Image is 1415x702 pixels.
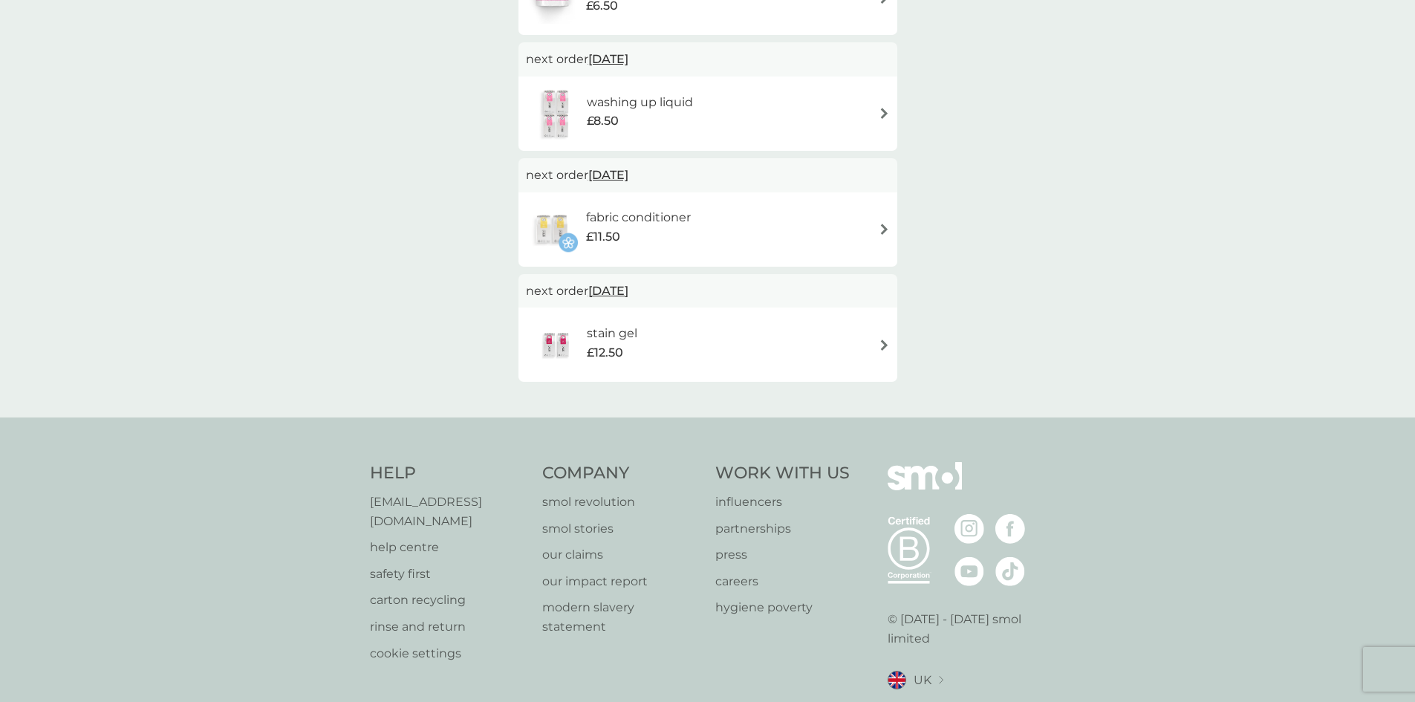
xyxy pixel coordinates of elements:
h4: Help [370,462,528,485]
img: arrow right [879,339,890,351]
a: rinse and return [370,617,528,637]
a: smol revolution [542,493,700,512]
img: stain gel [526,319,587,371]
a: [EMAIL_ADDRESS][DOMAIN_NAME] [370,493,528,530]
img: select a new location [939,676,943,684]
span: £8.50 [587,111,619,131]
img: UK flag [888,671,906,689]
span: UK [914,671,931,690]
span: [DATE] [588,160,628,189]
a: press [715,545,850,565]
a: smol stories [542,519,700,539]
a: partnerships [715,519,850,539]
p: next order [526,166,890,185]
img: washing up liquid [526,88,587,140]
img: arrow right [879,108,890,119]
img: arrow right [879,224,890,235]
p: next order [526,50,890,69]
span: £11.50 [586,227,620,247]
a: safety first [370,565,528,584]
span: £12.50 [587,343,623,363]
p: © [DATE] - [DATE] smol limited [888,610,1046,648]
span: [DATE] [588,45,628,74]
h4: Company [542,462,700,485]
a: carton recycling [370,591,528,610]
span: [DATE] [588,276,628,305]
img: visit the smol Tiktok page [995,556,1025,586]
h6: stain gel [587,324,637,343]
h4: Work With Us [715,462,850,485]
p: next order [526,282,890,301]
img: visit the smol Facebook page [995,514,1025,544]
a: our claims [542,545,700,565]
h6: fabric conditioner [586,208,691,227]
a: careers [715,572,850,591]
a: hygiene poverty [715,598,850,617]
a: influencers [715,493,850,512]
img: smol [888,462,962,513]
a: our impact report [542,572,700,591]
img: visit the smol Instagram page [954,514,984,544]
a: modern slavery statement [542,598,700,636]
a: help centre [370,538,528,557]
img: fabric conditioner [526,204,578,256]
a: cookie settings [370,644,528,663]
h6: washing up liquid [587,93,693,112]
img: visit the smol Youtube page [954,556,984,586]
